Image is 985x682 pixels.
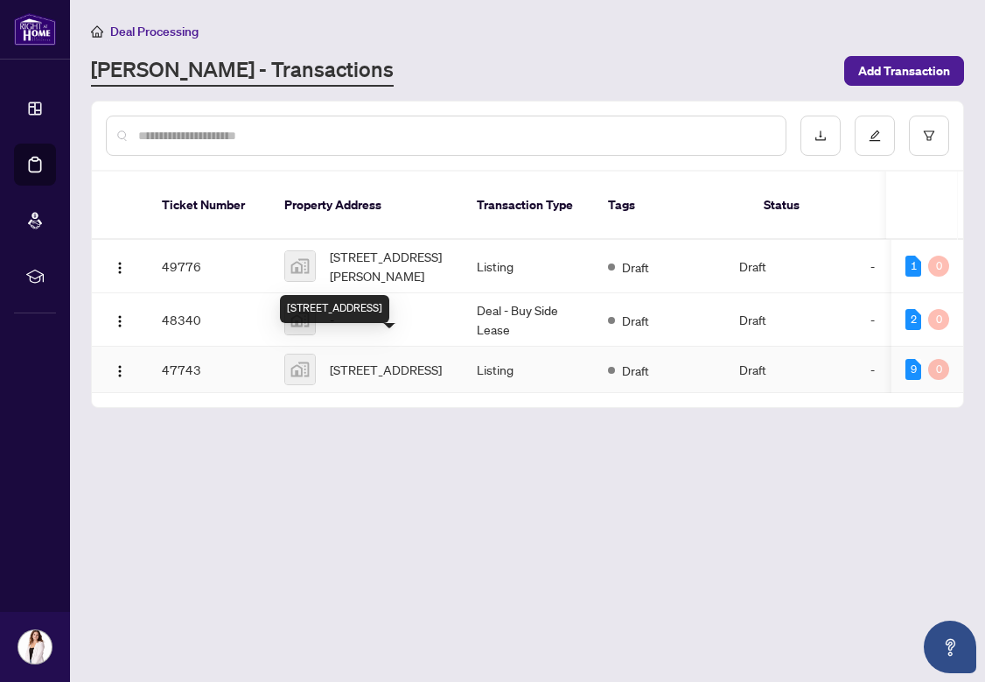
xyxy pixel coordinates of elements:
[622,257,649,277] span: Draft
[91,55,394,87] a: [PERSON_NAME] - Transactions
[270,172,463,240] th: Property Address
[924,621,976,673] button: Open asap
[148,293,270,347] td: 48340
[148,347,270,393] td: 47743
[750,172,881,240] th: Status
[844,56,964,86] button: Add Transaction
[594,172,750,240] th: Tags
[113,261,127,275] img: Logo
[463,293,594,347] td: Deal - Buy Side Lease
[463,172,594,240] th: Transaction Type
[113,364,127,378] img: Logo
[923,130,935,142] span: filter
[856,240,961,293] td: -
[725,347,856,393] td: Draft
[148,172,270,240] th: Ticket Number
[725,240,856,293] td: Draft
[285,251,315,281] img: thumbnail-img
[855,116,895,156] button: edit
[858,57,950,85] span: Add Transaction
[622,311,649,330] span: Draft
[622,361,649,380] span: Draft
[463,347,594,393] td: Listing
[18,630,52,664] img: Profile Icon
[106,252,134,280] button: Logo
[905,256,921,277] div: 1
[856,347,961,393] td: -
[106,306,134,334] button: Logo
[905,309,921,330] div: 2
[869,130,881,142] span: edit
[463,240,594,293] td: Listing
[110,24,199,39] span: Deal Processing
[909,116,949,156] button: filter
[928,256,949,277] div: 0
[928,359,949,380] div: 0
[725,293,856,347] td: Draft
[285,355,315,384] img: thumbnail-img
[814,130,827,142] span: download
[91,25,103,38] span: home
[14,13,56,46] img: logo
[148,240,270,293] td: 49776
[280,295,389,323] div: [STREET_ADDRESS]
[905,359,921,380] div: 9
[330,360,442,379] span: [STREET_ADDRESS]
[113,314,127,328] img: Logo
[106,355,134,383] button: Logo
[928,309,949,330] div: 0
[800,116,841,156] button: download
[856,293,961,347] td: -
[330,247,449,285] span: [STREET_ADDRESS][PERSON_NAME]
